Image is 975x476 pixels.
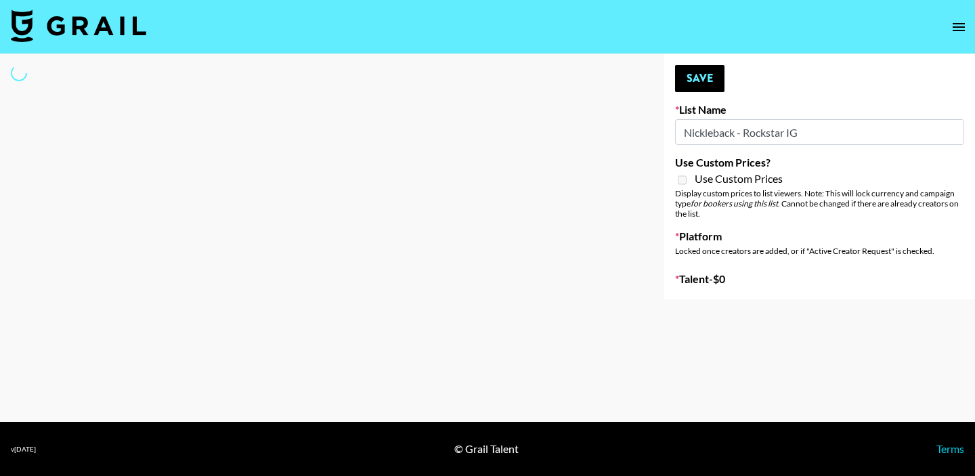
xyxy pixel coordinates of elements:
[936,442,964,455] a: Terms
[675,188,964,219] div: Display custom prices to list viewers. Note: This will lock currency and campaign type . Cannot b...
[945,14,972,41] button: open drawer
[691,198,778,209] em: for bookers using this list
[675,156,964,169] label: Use Custom Prices?
[454,442,519,456] div: © Grail Talent
[675,103,964,116] label: List Name
[11,445,36,454] div: v [DATE]
[695,172,783,186] span: Use Custom Prices
[675,246,964,256] div: Locked once creators are added, or if "Active Creator Request" is checked.
[675,272,964,286] label: Talent - $ 0
[675,230,964,243] label: Platform
[675,65,724,92] button: Save
[11,9,146,42] img: Grail Talent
